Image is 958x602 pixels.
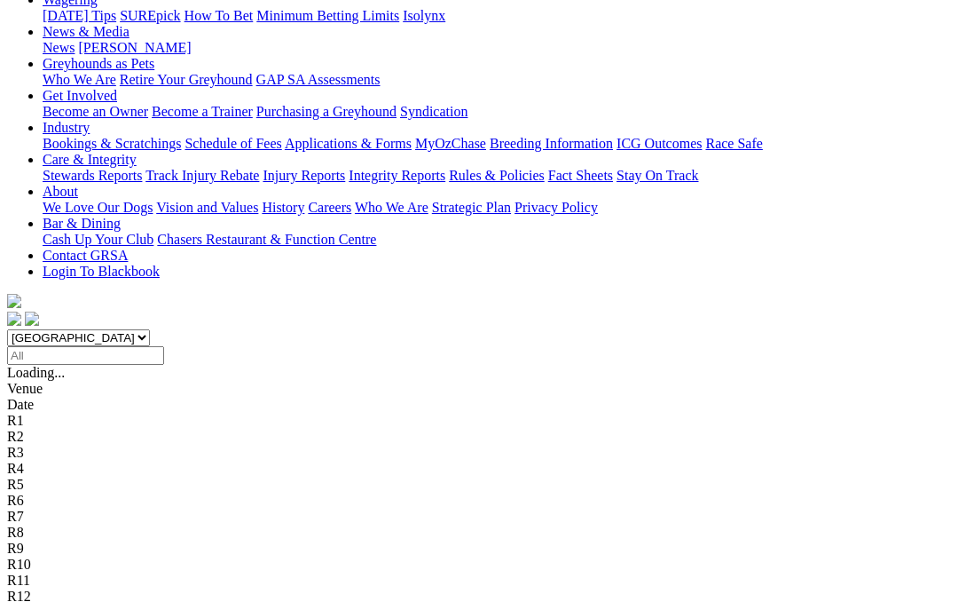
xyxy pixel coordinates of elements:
[7,525,951,541] div: R8
[43,200,951,216] div: About
[43,184,78,199] a: About
[43,8,951,24] div: Wagering
[43,120,90,135] a: Industry
[43,72,116,87] a: Who We Are
[156,200,258,215] a: Vision and Values
[43,104,148,119] a: Become an Owner
[7,445,951,461] div: R3
[705,136,762,151] a: Race Safe
[185,8,254,23] a: How To Bet
[263,168,345,183] a: Injury Reports
[43,264,160,279] a: Login To Blackbook
[7,397,951,413] div: Date
[490,136,613,151] a: Breeding Information
[400,104,467,119] a: Syndication
[403,8,445,23] a: Isolynx
[43,136,181,151] a: Bookings & Scratchings
[548,168,613,183] a: Fact Sheets
[616,168,698,183] a: Stay On Track
[256,104,397,119] a: Purchasing a Greyhound
[145,168,259,183] a: Track Injury Rebate
[43,232,951,248] div: Bar & Dining
[514,200,598,215] a: Privacy Policy
[43,88,117,103] a: Get Involved
[7,493,951,509] div: R6
[7,557,951,573] div: R10
[43,72,951,88] div: Greyhounds as Pets
[7,346,164,365] input: Select date
[7,312,21,326] img: facebook.svg
[7,541,951,557] div: R9
[120,8,180,23] a: SUREpick
[43,248,128,263] a: Contact GRSA
[43,152,137,167] a: Care & Integrity
[43,232,153,247] a: Cash Up Your Club
[308,200,351,215] a: Careers
[120,72,253,87] a: Retire Your Greyhound
[256,8,399,23] a: Minimum Betting Limits
[7,461,951,477] div: R4
[43,8,116,23] a: [DATE] Tips
[78,40,191,55] a: [PERSON_NAME]
[43,168,951,184] div: Care & Integrity
[285,136,412,151] a: Applications & Forms
[43,200,153,215] a: We Love Our Dogs
[185,136,281,151] a: Schedule of Fees
[7,294,21,308] img: logo-grsa-white.png
[7,477,951,493] div: R5
[7,429,951,445] div: R2
[43,104,951,120] div: Get Involved
[43,168,142,183] a: Stewards Reports
[43,56,154,71] a: Greyhounds as Pets
[415,136,486,151] a: MyOzChase
[157,232,376,247] a: Chasers Restaurant & Function Centre
[7,365,65,380] span: Loading...
[262,200,304,215] a: History
[256,72,381,87] a: GAP SA Assessments
[43,40,75,55] a: News
[43,40,951,56] div: News & Media
[25,312,39,326] img: twitter.svg
[349,168,445,183] a: Integrity Reports
[43,136,951,152] div: Industry
[616,136,702,151] a: ICG Outcomes
[432,200,511,215] a: Strategic Plan
[7,509,951,525] div: R7
[43,24,130,39] a: News & Media
[7,413,951,429] div: R1
[355,200,428,215] a: Who We Are
[7,573,951,589] div: R11
[43,216,121,231] a: Bar & Dining
[7,381,951,397] div: Venue
[449,168,545,183] a: Rules & Policies
[152,104,253,119] a: Become a Trainer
